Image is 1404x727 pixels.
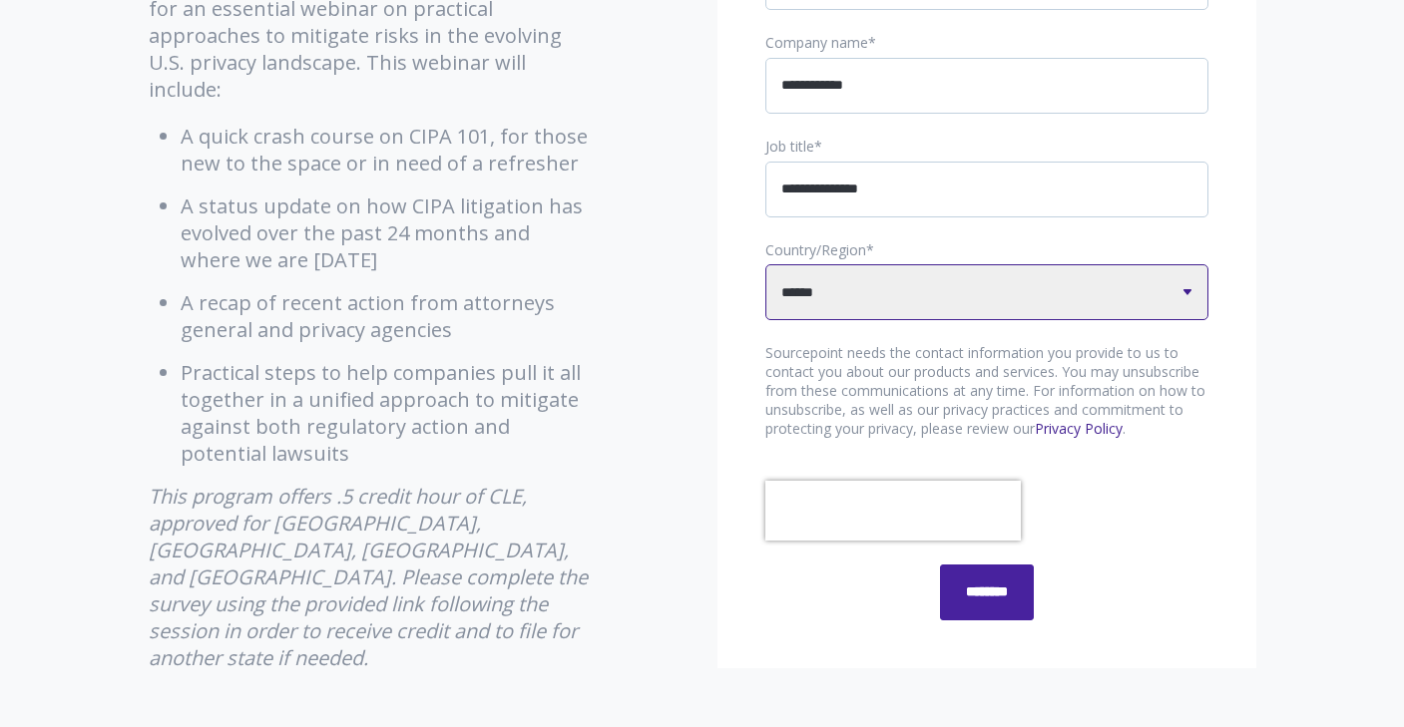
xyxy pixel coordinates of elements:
[1035,419,1123,438] a: Privacy Policy
[765,481,1021,541] iframe: reCAPTCHA
[181,359,593,467] li: Practical steps to help companies pull it all together in a unified approach to mitigate against ...
[149,483,588,671] em: This program offers .5 credit hour of CLE, approved for [GEOGRAPHIC_DATA], [GEOGRAPHIC_DATA], [GE...
[765,137,814,156] span: Job title
[181,123,593,177] li: A quick crash course on CIPA 101, for those new to the space or in need of a refresher
[765,240,866,259] span: Country/Region
[765,33,868,52] span: Company name
[181,289,593,343] li: A recap of recent action from attorneys general and privacy agencies
[765,344,1208,439] p: Sourcepoint needs the contact information you provide to us to contact you about our products and...
[181,192,593,273] li: A status update on how CIPA litigation has evolved over the past 24 months and where we are [DATE]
